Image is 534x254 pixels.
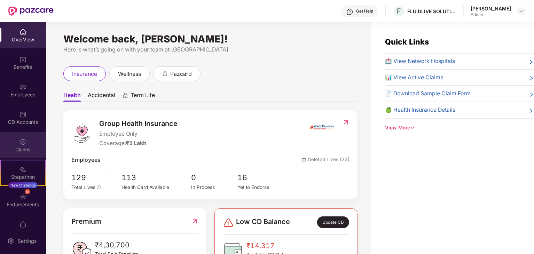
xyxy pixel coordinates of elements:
span: right [528,58,534,66]
span: wellness [118,70,141,78]
img: deleteIcon [302,158,306,162]
img: insurerIcon [309,118,335,136]
div: New Challenge [8,182,38,188]
img: svg+xml;base64,PHN2ZyBpZD0iSG9tZSIgeG1sbnM9Imh0dHA6Ly93d3cudzMub3JnLzIwMDAvc3ZnIiB3aWR0aD0iMjAiIG... [19,29,26,35]
img: svg+xml;base64,PHN2ZyBpZD0iQ2xhaW0iIHhtbG5zPSJodHRwOi8vd3d3LnczLm9yZy8yMDAwL3N2ZyIgd2lkdGg9IjIwIi... [19,138,26,145]
div: Here is what’s going on with your team at [GEOGRAPHIC_DATA] [63,45,358,54]
span: insurance [72,70,97,78]
div: Update CD [317,216,349,228]
span: Premium [71,216,101,227]
span: 📊 View Active Claims [385,73,443,82]
span: pazcard [170,70,192,78]
span: 🍏 Health Insurance Details [385,106,456,114]
img: RedirectIcon [191,216,198,227]
span: 📄 Download Sample Claim Form [385,89,471,98]
img: New Pazcare Logo [8,7,54,16]
div: Stepathon [1,174,45,181]
img: svg+xml;base64,PHN2ZyBpZD0iQ0RfQWNjb3VudHMiIGRhdGEtbmFtZT0iQ0QgQWNjb3VudHMiIHhtbG5zPSJodHRwOi8vd3... [19,111,26,118]
div: animation [122,92,128,98]
span: Employees [71,156,101,165]
div: Coverage: [99,139,178,148]
div: [PERSON_NAME] [471,5,511,12]
span: right [528,107,534,114]
span: Health [63,92,81,102]
div: Admin [471,12,511,17]
span: 129 [71,172,106,184]
div: Welcome back, [PERSON_NAME]! [63,36,358,42]
div: Settings [16,238,39,245]
img: svg+xml;base64,PHN2ZyBpZD0iRGFuZ2VyLTMyeDMyIiB4bWxucz0iaHR0cDovL3d3dy53My5vcmcvMjAwMC9zdmciIHdpZH... [223,217,234,228]
img: svg+xml;base64,PHN2ZyBpZD0iTXlfT3JkZXJzIiBkYXRhLW5hbWU9Ik15IE9yZGVycyIgeG1sbnM9Imh0dHA6Ly93d3cudz... [19,221,26,228]
div: Yet to Endorse [238,184,284,191]
span: Term Life [131,92,155,102]
span: right [528,75,534,82]
span: 0 [191,172,237,184]
div: View More [385,124,534,132]
div: Health Card Available [122,184,191,191]
img: svg+xml;base64,PHN2ZyBpZD0iRW5kb3JzZW1lbnRzIiB4bWxucz0iaHR0cDovL3d3dy53My5vcmcvMjAwMC9zdmciIHdpZH... [19,193,26,200]
img: svg+xml;base64,PHN2ZyBpZD0iRHJvcGRvd24tMzJ4MzIiIHhtbG5zPSJodHRwOi8vd3d3LnczLm9yZy8yMDAwL3N2ZyIgd2... [519,8,524,14]
img: svg+xml;base64,PHN2ZyBpZD0iSGVscC0zMngzMiIgeG1sbnM9Imh0dHA6Ly93d3cudzMub3JnLzIwMDAvc3ZnIiB3aWR0aD... [346,8,353,15]
img: RedirectIcon [342,119,350,126]
span: Quick Links [385,37,429,46]
span: 🏥 View Network Hospitals [385,57,455,66]
div: Get Help [356,8,373,14]
div: 18 [25,189,30,195]
span: Accidental [88,92,115,102]
span: Deleted Lives (23) [302,156,350,165]
span: info-circle [97,185,101,190]
div: In Process [191,184,237,191]
span: right [528,91,534,98]
span: down [410,125,415,130]
span: ₹4,30,700 [95,240,139,251]
span: Group Health Insurance [99,118,178,129]
span: ₹1 Lakh [126,140,147,146]
img: svg+xml;base64,PHN2ZyB4bWxucz0iaHR0cDovL3d3dy53My5vcmcvMjAwMC9zdmciIHdpZHRoPSIyMSIgaGVpZ2h0PSIyMC... [19,166,26,173]
span: 16 [238,172,284,184]
img: svg+xml;base64,PHN2ZyBpZD0iRW1wbG95ZWVzIiB4bWxucz0iaHR0cDovL3d3dy53My5vcmcvMjAwMC9zdmciIHdpZHRoPS... [19,84,26,90]
span: Employee Only [99,130,178,138]
span: 113 [122,172,191,184]
span: F [397,7,401,15]
div: FLUIDLIVE SOLUTIONS [407,8,456,15]
span: ₹14,317 [246,240,294,251]
img: logo [71,122,92,143]
div: animation [162,70,168,77]
span: Total Lives [71,184,95,190]
img: svg+xml;base64,PHN2ZyBpZD0iQmVuZWZpdHMiIHhtbG5zPSJodHRwOi8vd3d3LnczLm9yZy8yMDAwL3N2ZyIgd2lkdGg9Ij... [19,56,26,63]
img: svg+xml;base64,PHN2ZyBpZD0iU2V0dGluZy0yMHgyMCIgeG1sbnM9Imh0dHA6Ly93d3cudzMub3JnLzIwMDAvc3ZnIiB3aW... [7,238,14,245]
span: Low CD Balance [236,216,290,228]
